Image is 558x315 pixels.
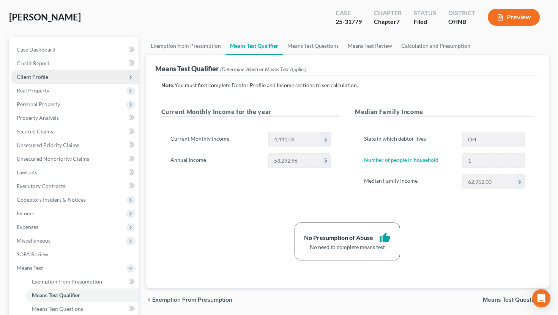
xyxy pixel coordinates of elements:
[483,297,543,303] span: Means Test Questions
[374,17,402,26] div: Chapter
[17,114,59,121] span: Property Analysis
[17,210,34,216] span: Income
[32,306,83,312] span: Means Test Questions
[379,232,391,243] i: thumb_up
[11,248,139,261] a: SOFA Review
[483,297,549,303] button: Means Test Questions chevron_right
[155,64,307,73] div: Means Test Qualifier
[161,81,534,89] p: You must first complete Debtor Profile and Income sections to see calculation.
[360,174,458,189] label: Median Family Income
[9,11,81,22] span: [PERSON_NAME]
[463,154,524,168] input: --
[11,111,139,125] a: Property Analysis
[396,18,400,25] span: 7
[11,138,139,152] a: Unsecured Priority Claims
[26,275,139,288] a: Exemption from Presumption
[17,87,49,94] span: Real Property
[336,9,362,17] div: Case
[32,292,80,298] span: Means Test Qualifier
[355,107,534,117] h5: Median Family Income
[167,132,265,147] label: Current Monthly Income
[304,243,391,251] div: No need to complete means test
[374,9,402,17] div: Chapter
[463,174,515,189] input: 0.00
[463,132,524,147] input: State
[448,9,476,17] div: District
[11,166,139,179] a: Lawsuits
[161,107,340,117] h5: Current Monthly Income for the year
[11,56,139,70] a: Credit Report
[269,154,321,168] input: 0.00
[11,152,139,166] a: Unsecured Nonpriority Claims
[17,46,55,53] span: Case Dashboard
[532,289,550,307] div: Open Intercom Messenger
[336,17,362,26] div: 25-31779
[321,154,330,168] div: $
[146,37,225,55] a: Exemption from Presumption
[11,125,139,138] a: Secured Claims
[11,179,139,193] a: Executory Contracts
[397,37,475,55] a: Calculation and Presumption
[17,60,49,66] span: Credit Report
[11,43,139,56] a: Case Dashboard
[321,132,330,147] div: $
[167,153,265,168] label: Annual Income
[220,66,307,72] span: (Determine Whether Means Test Applies)
[17,128,53,135] span: Secured Claims
[26,288,139,302] a: Means Test Qualifier
[269,132,321,147] input: 0.00
[360,132,458,147] label: State in which debtor lives
[146,297,232,303] button: chevron_left Exemption from Presumption
[364,157,438,163] a: Number of people in household
[17,265,43,271] span: Means Test
[343,37,397,55] a: Means Test Review
[17,101,60,107] span: Personal Property
[17,169,37,176] span: Lawsuits
[17,251,48,257] span: SOFA Review
[414,9,436,17] div: Status
[225,37,283,55] a: Means Test Qualifier
[17,155,89,162] span: Unsecured Nonpriority Claims
[152,297,232,303] span: Exemption from Presumption
[448,17,476,26] div: OHNB
[283,37,343,55] a: Means Test Questions
[17,183,65,189] span: Executory Contracts
[488,9,540,26] button: Preview
[515,174,524,189] div: $
[17,74,48,80] span: Client Profile
[304,234,373,242] div: No Presumption of Abuse
[146,297,152,303] i: chevron_left
[17,237,50,244] span: Miscellaneous
[32,278,102,285] span: Exemption from Presumption
[414,17,436,26] div: Filed
[17,142,79,148] span: Unsecured Priority Claims
[17,196,86,203] span: Codebtors Insiders & Notices
[161,82,175,88] strong: Note:
[17,224,38,230] span: Expenses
